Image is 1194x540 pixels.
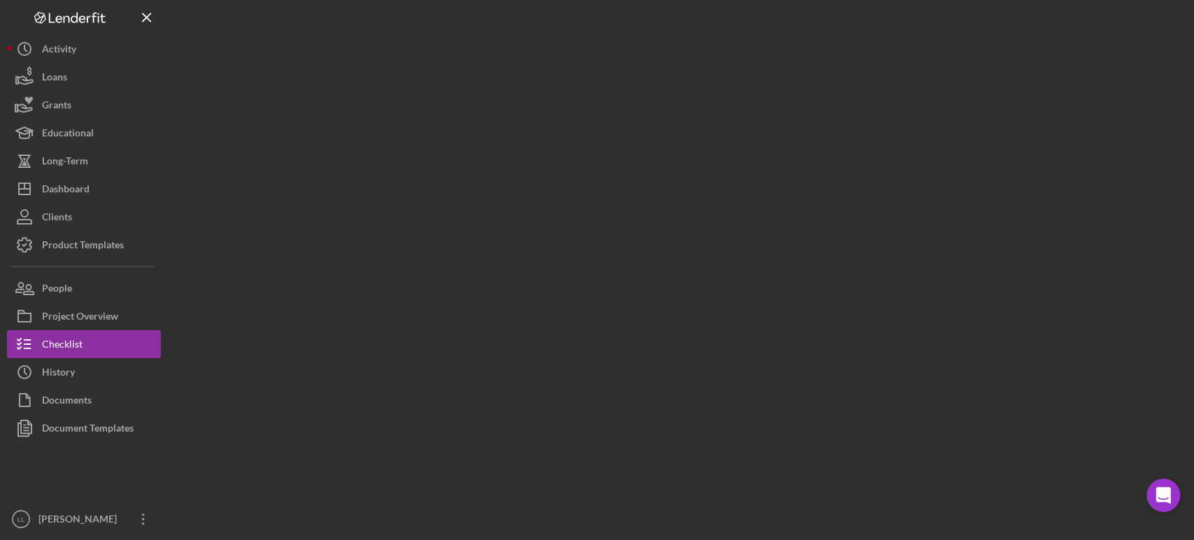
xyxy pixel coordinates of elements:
[42,147,88,178] div: Long-Term
[42,63,67,94] div: Loans
[7,358,161,386] button: History
[42,414,134,446] div: Document Templates
[42,386,92,418] div: Documents
[7,302,161,330] button: Project Overview
[17,516,25,523] text: LL
[42,203,72,234] div: Clients
[35,505,126,537] div: [PERSON_NAME]
[7,505,161,533] button: LL[PERSON_NAME]
[7,203,161,231] button: Clients
[42,358,75,390] div: History
[7,386,161,414] button: Documents
[7,63,161,91] button: Loans
[7,175,161,203] button: Dashboard
[7,119,161,147] button: Educational
[7,414,161,442] button: Document Templates
[42,274,72,306] div: People
[7,147,161,175] button: Long-Term
[7,274,161,302] button: People
[42,302,118,334] div: Project Overview
[1146,478,1180,512] div: Open Intercom Messenger
[42,231,124,262] div: Product Templates
[42,175,90,206] div: Dashboard
[7,231,161,259] button: Product Templates
[42,330,83,362] div: Checklist
[7,91,161,119] button: Grants
[42,35,76,66] div: Activity
[42,119,94,150] div: Educational
[42,91,71,122] div: Grants
[7,35,161,63] button: Activity
[7,330,161,358] button: Checklist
